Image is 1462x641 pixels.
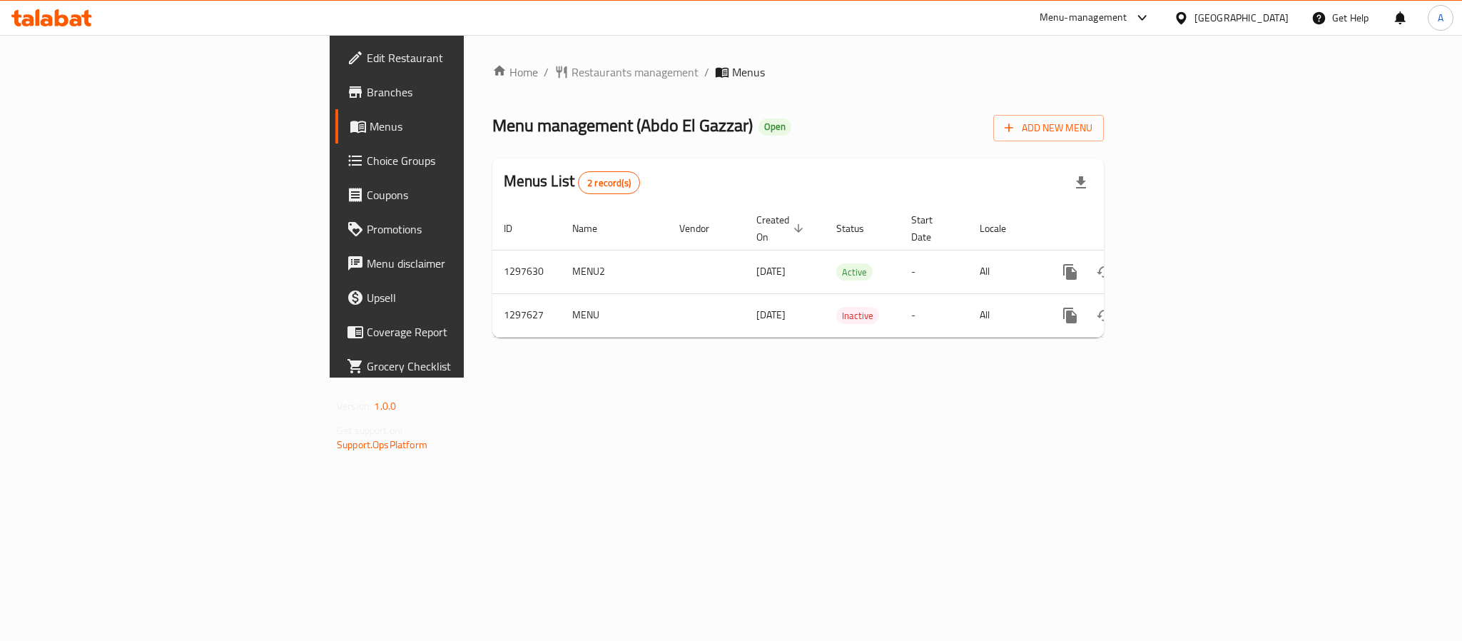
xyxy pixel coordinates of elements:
span: Name [572,220,616,237]
span: Upsell [367,289,562,306]
span: Edit Restaurant [367,49,562,66]
span: Menu disclaimer [367,255,562,272]
div: Open [758,118,791,136]
td: - [900,250,968,293]
span: Add New Menu [1005,119,1092,137]
span: [DATE] [756,306,786,324]
button: Change Status [1087,255,1122,289]
span: Start Date [911,211,951,246]
span: Version: [337,397,372,415]
span: Active [836,264,873,281]
td: - [900,293,968,337]
span: Grocery Checklist [367,358,562,375]
div: Total records count [578,171,640,194]
span: Status [836,220,883,237]
span: Created On [756,211,808,246]
a: Grocery Checklist [335,349,574,383]
a: Restaurants management [554,64,699,81]
td: All [968,250,1042,293]
a: Choice Groups [335,143,574,178]
th: Actions [1042,207,1202,251]
span: Vendor [679,220,728,237]
div: [GEOGRAPHIC_DATA] [1194,10,1289,26]
span: Choice Groups [367,152,562,169]
span: ID [504,220,531,237]
a: Menus [335,109,574,143]
span: A [1438,10,1443,26]
a: Coverage Report [335,315,574,349]
span: Promotions [367,221,562,238]
a: Coupons [335,178,574,212]
td: All [968,293,1042,337]
button: more [1053,298,1087,333]
button: Change Status [1087,298,1122,333]
span: Coupons [367,186,562,203]
button: Add New Menu [993,115,1104,141]
span: Menu management ( Abdo El Gazzar ) [492,109,753,141]
a: Branches [335,75,574,109]
a: Support.OpsPlatform [337,435,427,454]
a: Promotions [335,212,574,246]
span: 1.0.0 [374,397,396,415]
nav: breadcrumb [492,64,1104,81]
span: Locale [980,220,1025,237]
span: [DATE] [756,262,786,281]
span: Menus [370,118,562,135]
button: more [1053,255,1087,289]
div: Menu-management [1040,9,1127,26]
span: Get support on: [337,421,402,440]
a: Menu disclaimer [335,246,574,281]
table: enhanced table [492,207,1202,338]
h2: Menus List [504,171,640,194]
div: Export file [1064,166,1098,200]
td: MENU2 [561,250,668,293]
a: Edit Restaurant [335,41,574,75]
div: Active [836,263,873,281]
span: Open [758,121,791,133]
span: Inactive [836,308,879,324]
a: Upsell [335,281,574,315]
span: Menus [732,64,765,81]
span: 2 record(s) [579,176,639,190]
span: Restaurants management [572,64,699,81]
li: / [704,64,709,81]
span: Coverage Report [367,323,562,340]
span: Branches [367,84,562,101]
div: Inactive [836,307,879,324]
td: MENU [561,293,668,337]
